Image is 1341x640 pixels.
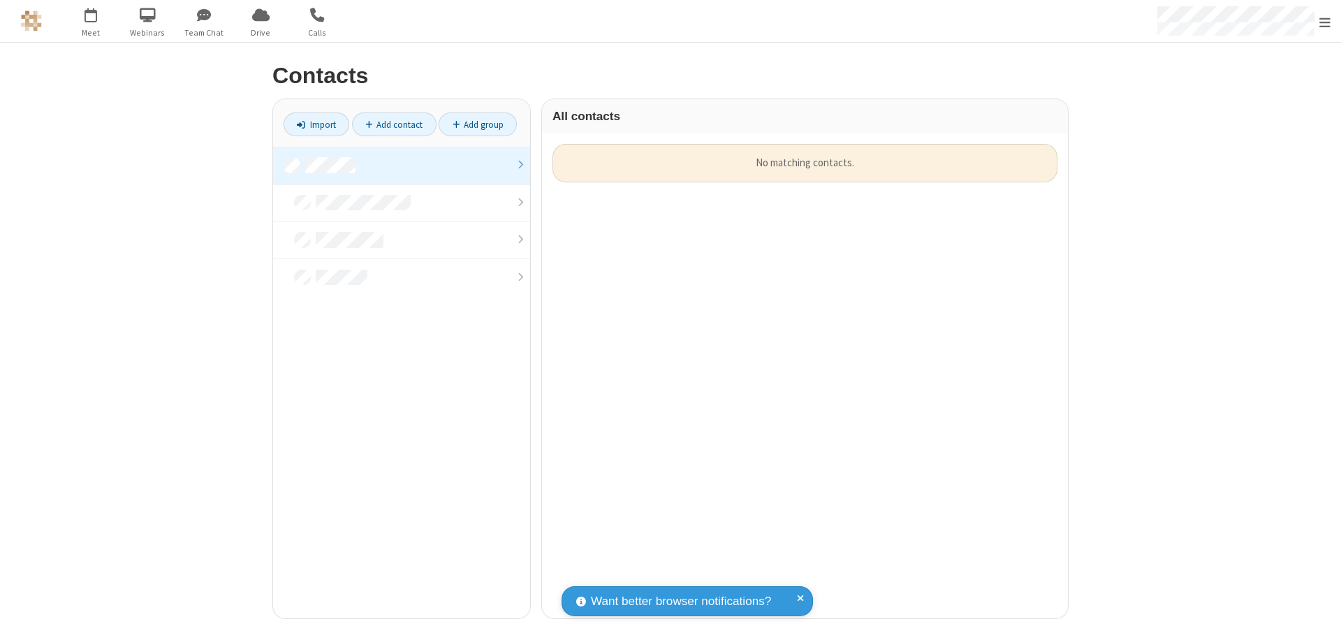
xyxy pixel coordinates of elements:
[291,27,344,39] span: Calls
[272,64,1069,88] h2: Contacts
[122,27,174,39] span: Webinars
[439,112,517,136] a: Add group
[552,110,1057,123] h3: All contacts
[65,27,117,39] span: Meet
[21,10,42,31] img: QA Selenium DO NOT DELETE OR CHANGE
[284,112,349,136] a: Import
[178,27,230,39] span: Team Chat
[352,112,437,136] a: Add contact
[552,144,1057,182] div: No matching contacts.
[235,27,287,39] span: Drive
[542,133,1068,618] div: grid
[591,592,771,611] span: Want better browser notifications?
[1306,604,1331,630] iframe: Chat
